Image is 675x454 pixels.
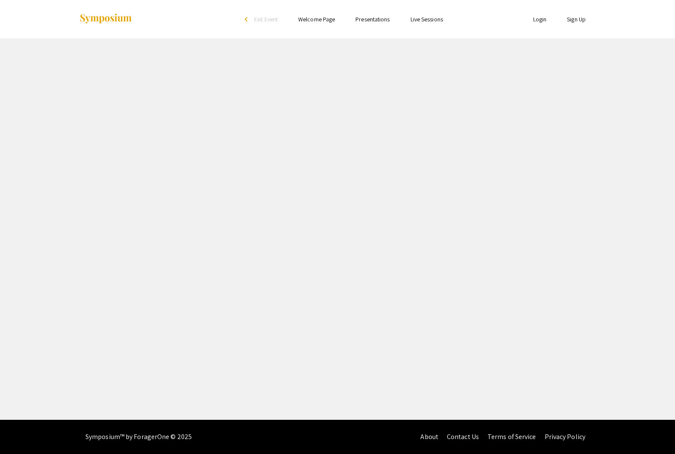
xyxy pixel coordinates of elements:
a: Sign Up [567,15,586,23]
span: Exit Event [254,15,278,23]
a: Contact Us [447,432,479,441]
a: Live Sessions [411,15,443,23]
a: Terms of Service [487,432,536,441]
a: Privacy Policy [545,432,585,441]
img: Symposium by ForagerOne [79,13,132,25]
a: About [420,432,438,441]
a: Welcome Page [298,15,335,23]
a: Presentations [355,15,390,23]
div: Symposium™ by ForagerOne © 2025 [85,420,192,454]
a: Login [533,15,547,23]
div: arrow_back_ios [245,17,250,22]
